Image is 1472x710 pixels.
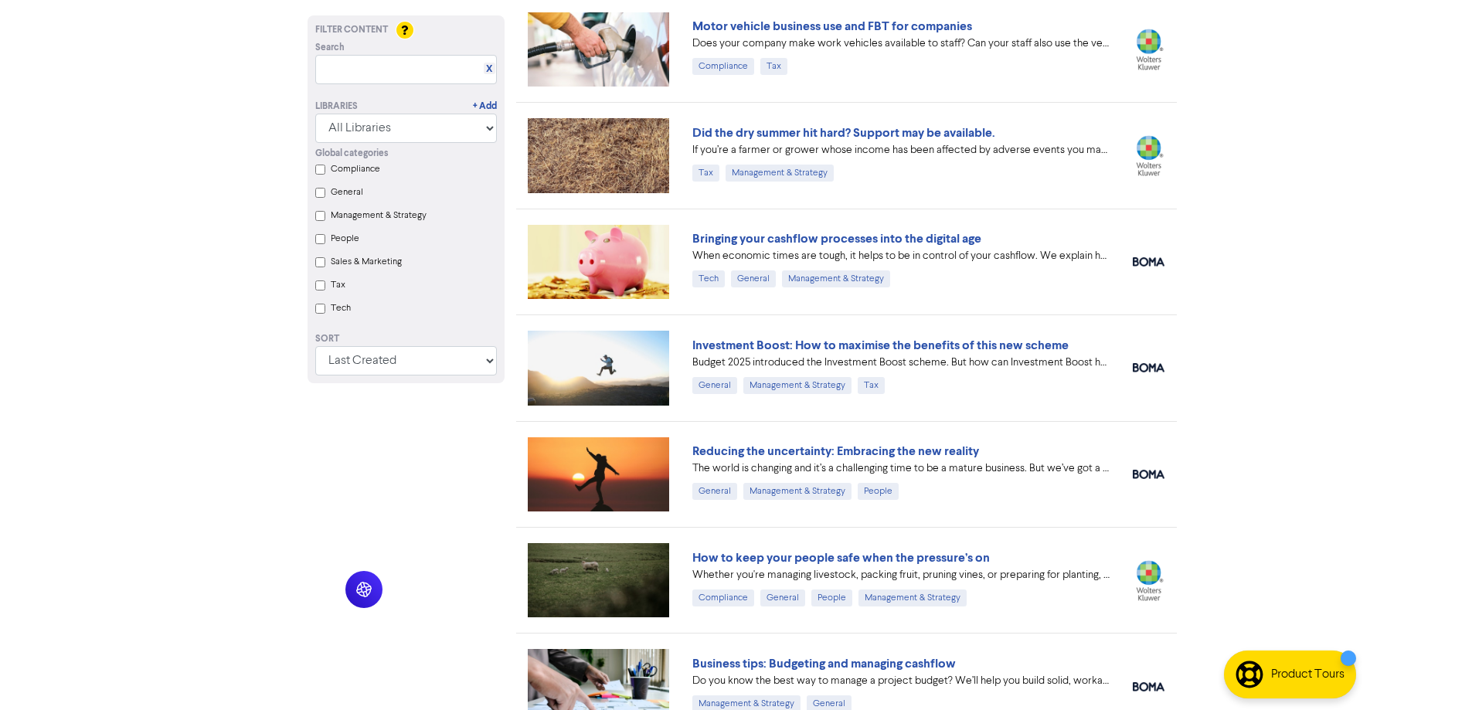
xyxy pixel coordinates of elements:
[1133,560,1164,601] img: wolters_kluwer
[743,483,852,500] div: Management & Strategy
[1133,135,1164,176] img: wolters_kluwer
[692,460,1110,477] div: The world is changing and it’s a challenging time to be a mature business. But we’ve got a three-...
[331,232,359,246] label: People
[760,58,787,75] div: Tax
[1133,470,1164,479] img: boma
[315,23,497,37] div: Filter Content
[692,355,1110,371] div: Budget 2025 introduced the Investment Boost scheme. But how can Investment Boost help you reinves...
[692,656,956,671] a: Business tips: Budgeting and managing cashflow
[692,231,981,246] a: Bringing your cashflow processes into the digital age
[331,255,402,269] label: Sales & Marketing
[760,589,805,606] div: General
[315,41,345,55] span: Search
[331,301,351,315] label: Tech
[692,550,990,566] a: How to keep your people safe when the pressure’s on
[692,483,737,500] div: General
[692,58,754,75] div: Compliance
[315,332,497,346] div: Sort
[858,377,885,394] div: Tax
[731,270,776,287] div: General
[692,142,1110,158] div: If you’re a farmer or grower whose income has been affected by adverse events you may be able to ...
[692,443,979,459] a: Reducing the uncertainty: Embracing the new reality
[692,673,1110,689] div: Do you know the best way to manage a project budget? We’ll help you build solid, workable budgets...
[782,270,890,287] div: Management & Strategy
[692,36,1110,52] div: Does your company make work vehicles available to staff? Can your staff also use the vehicles for...
[1133,363,1164,372] img: boma
[858,589,967,606] div: Management & Strategy
[1133,257,1164,267] img: boma_accounting
[692,165,719,182] div: Tax
[692,125,995,141] a: Did the dry summer hit hard? Support may be available.
[1278,543,1472,710] iframe: Chat Widget
[331,162,380,176] label: Compliance
[692,248,1110,264] div: When economic times are tough, it helps to be in control of your cashflow. We explain how to impr...
[743,377,852,394] div: Management & Strategy
[331,185,363,199] label: General
[692,377,737,394] div: General
[692,567,1110,583] div: Whether you're managing livestock, packing fruit, pruning vines, or preparing for planting, seaso...
[692,338,1069,353] a: Investment Boost: How to maximise the benefits of this new scheme
[331,278,345,292] label: Tax
[692,589,754,606] div: Compliance
[1133,682,1164,691] img: boma_accounting
[811,589,852,606] div: People
[473,100,497,114] a: + Add
[331,209,427,223] label: Management & Strategy
[692,270,725,287] div: Tech
[858,483,899,500] div: People
[315,100,358,114] div: Libraries
[315,147,497,161] div: Global categories
[486,63,492,75] a: X
[1133,29,1164,70] img: wolters_kluwer
[726,165,834,182] div: Management & Strategy
[692,19,972,34] a: Motor vehicle business use and FBT for companies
